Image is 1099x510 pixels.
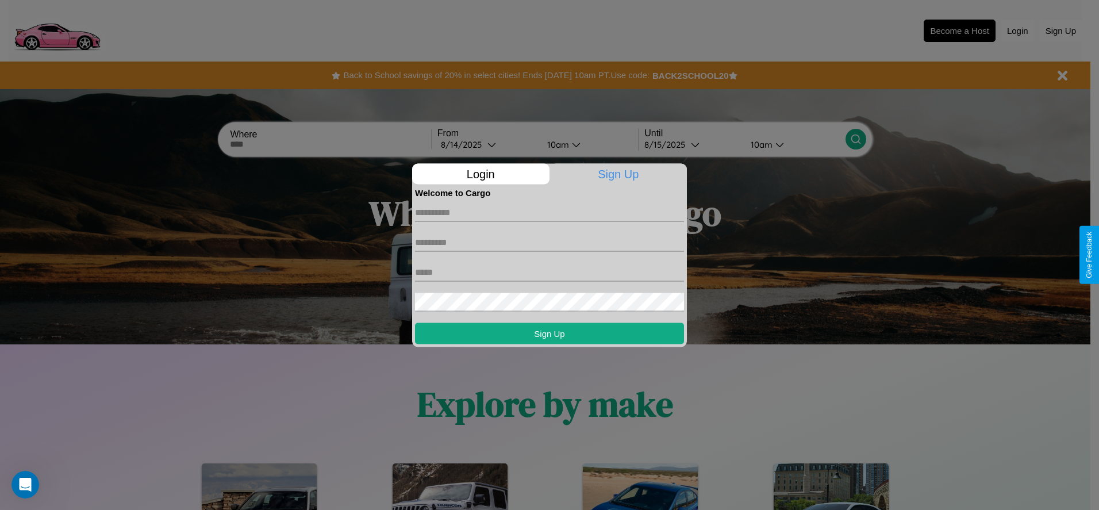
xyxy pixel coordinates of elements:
[415,323,684,344] button: Sign Up
[550,163,687,184] p: Sign Up
[415,187,684,197] h4: Welcome to Cargo
[11,471,39,499] iframe: Intercom live chat
[1085,232,1093,278] div: Give Feedback
[412,163,549,184] p: Login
